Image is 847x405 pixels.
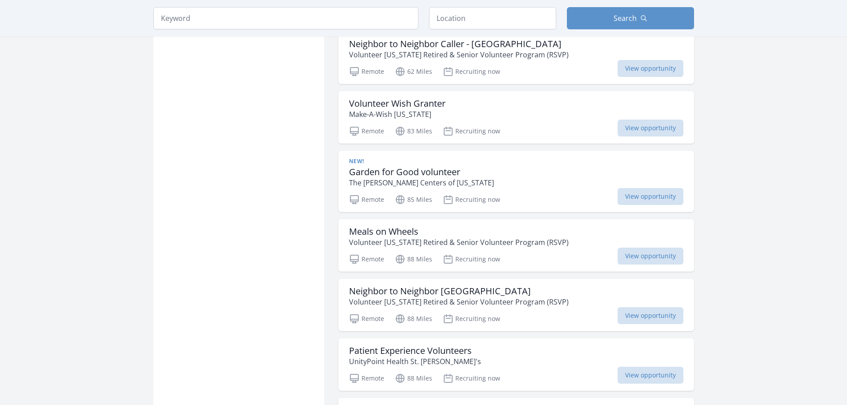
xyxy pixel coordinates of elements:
[349,226,569,237] h3: Meals on Wheels
[349,98,446,109] h3: Volunteer Wish Granter
[349,313,384,324] p: Remote
[567,7,694,29] button: Search
[618,188,683,205] span: View opportunity
[349,49,569,60] p: Volunteer [US_STATE] Retired & Senior Volunteer Program (RSVP)
[349,345,481,356] h3: Patient Experience Volunteers
[443,313,500,324] p: Recruiting now
[395,126,432,136] p: 83 Miles
[349,126,384,136] p: Remote
[349,297,569,307] p: Volunteer [US_STATE] Retired & Senior Volunteer Program (RSVP)
[614,13,637,24] span: Search
[349,39,569,49] h3: Neighbor to Neighbor Caller - [GEOGRAPHIC_DATA]
[338,151,694,212] a: New! Garden for Good volunteer The [PERSON_NAME] Centers of [US_STATE] Remote 85 Miles Recruiting...
[443,66,500,77] p: Recruiting now
[395,194,432,205] p: 85 Miles
[618,60,683,77] span: View opportunity
[443,194,500,205] p: Recruiting now
[349,237,569,248] p: Volunteer [US_STATE] Retired & Senior Volunteer Program (RSVP)
[395,66,432,77] p: 62 Miles
[349,356,481,367] p: UnityPoint Health St. [PERSON_NAME]'s
[349,373,384,384] p: Remote
[395,254,432,265] p: 88 Miles
[349,167,494,177] h3: Garden for Good volunteer
[618,367,683,384] span: View opportunity
[429,7,556,29] input: Location
[349,254,384,265] p: Remote
[338,338,694,391] a: Patient Experience Volunteers UnityPoint Health St. [PERSON_NAME]'s Remote 88 Miles Recruiting no...
[395,313,432,324] p: 88 Miles
[153,7,418,29] input: Keyword
[349,66,384,77] p: Remote
[338,279,694,331] a: Neighbor to Neighbor [GEOGRAPHIC_DATA] Volunteer [US_STATE] Retired & Senior Volunteer Program (R...
[338,91,694,144] a: Volunteer Wish Granter Make-A-Wish [US_STATE] Remote 83 Miles Recruiting now View opportunity
[349,286,569,297] h3: Neighbor to Neighbor [GEOGRAPHIC_DATA]
[443,126,500,136] p: Recruiting now
[443,373,500,384] p: Recruiting now
[349,194,384,205] p: Remote
[443,254,500,265] p: Recruiting now
[338,219,694,272] a: Meals on Wheels Volunteer [US_STATE] Retired & Senior Volunteer Program (RSVP) Remote 88 Miles Re...
[349,158,364,165] span: New!
[349,177,494,188] p: The [PERSON_NAME] Centers of [US_STATE]
[338,32,694,84] a: Neighbor to Neighbor Caller - [GEOGRAPHIC_DATA] Volunteer [US_STATE] Retired & Senior Volunteer P...
[618,307,683,324] span: View opportunity
[349,109,446,120] p: Make-A-Wish [US_STATE]
[395,373,432,384] p: 88 Miles
[618,248,683,265] span: View opportunity
[618,120,683,136] span: View opportunity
